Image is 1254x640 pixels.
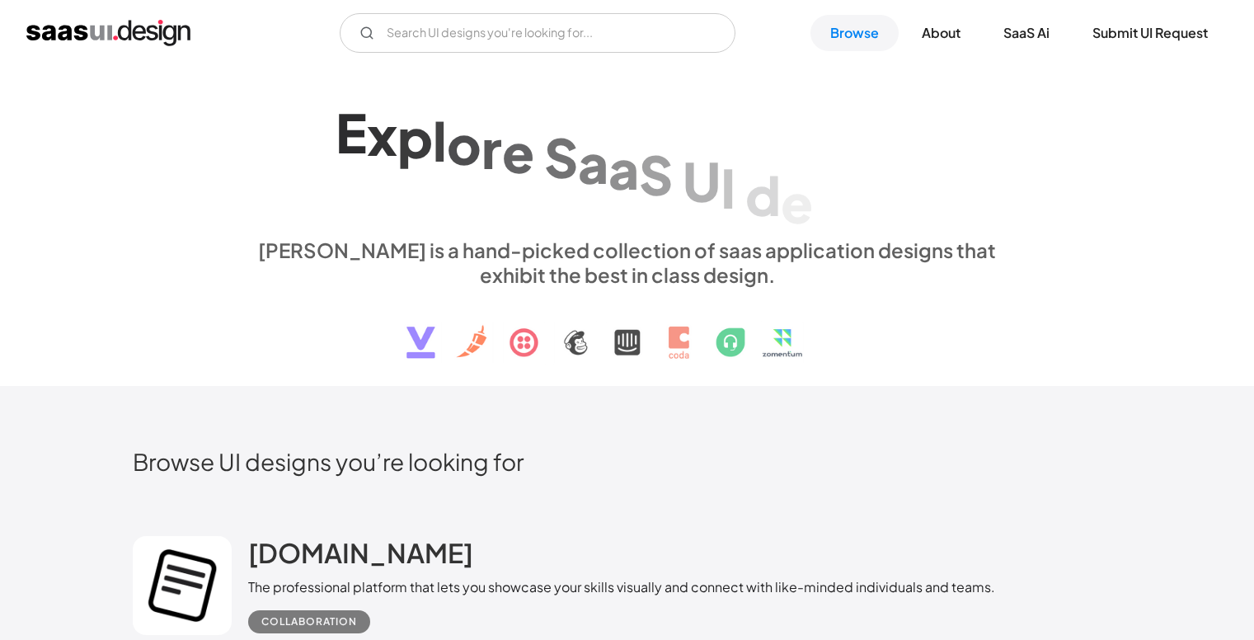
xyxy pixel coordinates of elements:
div: a [608,136,639,200]
div: U [683,149,721,213]
div: o [447,112,481,176]
h2: Browse UI designs you’re looking for [133,447,1122,476]
form: Email Form [340,13,735,53]
div: x [367,102,397,166]
div: e [502,120,534,184]
a: SaaS Ai [984,15,1069,51]
div: p [397,106,433,169]
div: I [721,156,735,219]
img: text, icon, saas logo [378,287,877,373]
div: S [639,143,673,206]
div: The professional platform that lets you showcase your skills visually and connect with like-minde... [248,577,995,597]
a: Browse [810,15,899,51]
div: E [336,101,367,164]
div: Collaboration [261,612,357,632]
h1: Explore SaaS UI design patterns & interactions. [248,95,1007,222]
a: home [26,20,190,46]
div: e [781,171,813,234]
div: l [433,109,447,172]
div: S [544,125,578,189]
h2: [DOMAIN_NAME] [248,536,473,569]
a: Submit UI Request [1073,15,1228,51]
div: r [481,116,502,180]
div: a [578,130,608,194]
input: Search UI designs you're looking for... [340,13,735,53]
a: About [902,15,980,51]
a: [DOMAIN_NAME] [248,536,473,577]
div: [PERSON_NAME] is a hand-picked collection of saas application designs that exhibit the best in cl... [248,238,1007,287]
div: d [745,163,781,227]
